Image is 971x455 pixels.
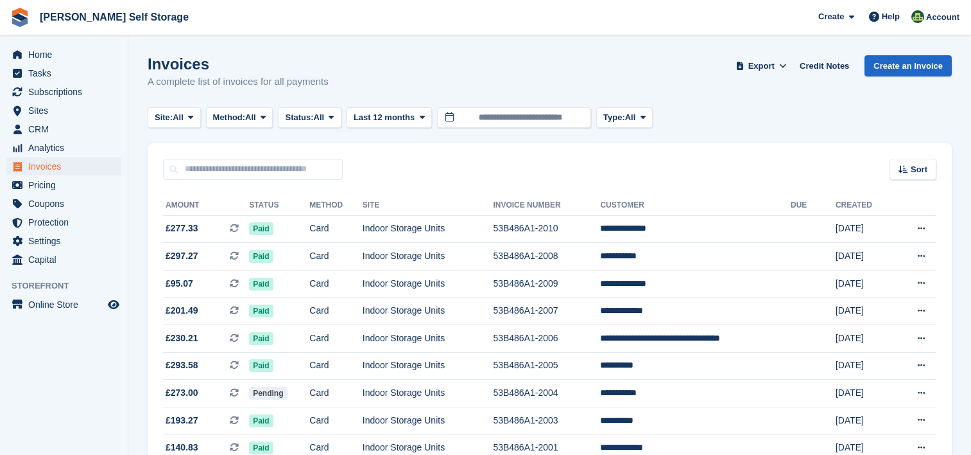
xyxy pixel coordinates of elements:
[493,215,600,243] td: 53B486A1-2010
[166,414,198,427] span: £193.27
[249,442,273,454] span: Paid
[28,64,105,82] span: Tasks
[249,415,273,427] span: Paid
[911,10,924,23] img: Julie Williams
[278,107,341,129] button: Status: All
[926,11,959,24] span: Account
[791,195,836,216] th: Due
[733,55,789,76] button: Export
[6,83,121,101] a: menu
[363,215,494,243] td: Indoor Storage Units
[493,195,600,216] th: Invoice Number
[166,441,198,454] span: £140.83
[28,213,105,231] span: Protection
[6,64,121,82] a: menu
[363,270,494,298] td: Indoor Storage Units
[249,387,287,400] span: Pending
[363,325,494,353] td: Indoor Storage Units
[314,111,325,124] span: All
[166,222,198,235] span: £277.33
[363,352,494,380] td: Indoor Storage Units
[309,195,362,216] th: Method
[748,60,775,73] span: Export
[285,111,313,124] span: Status:
[28,157,105,175] span: Invoices
[28,296,105,314] span: Online Store
[354,111,415,124] span: Last 12 months
[6,157,121,175] a: menu
[6,102,121,120] a: menu
[363,407,494,434] td: Indoor Storage Units
[363,298,494,325] td: Indoor Storage Units
[6,296,121,314] a: menu
[28,232,105,250] span: Settings
[363,243,494,271] td: Indoor Storage Units
[836,407,894,434] td: [DATE]
[6,139,121,157] a: menu
[249,250,273,263] span: Paid
[213,111,246,124] span: Method:
[603,111,625,124] span: Type:
[249,359,273,372] span: Paid
[10,8,30,27] img: stora-icon-8386f47178a22dfd0bd8f6a31ec36ba5ce8667c1dd55bd0f319d3a0aa187defe.svg
[493,298,600,325] td: 53B486A1-2007
[864,55,952,76] a: Create an Invoice
[836,380,894,407] td: [DATE]
[836,325,894,353] td: [DATE]
[106,297,121,312] a: Preview store
[600,195,791,216] th: Customer
[795,55,854,76] a: Credit Notes
[28,102,105,120] span: Sites
[28,176,105,194] span: Pricing
[836,270,894,298] td: [DATE]
[493,270,600,298] td: 53B486A1-2009
[836,298,894,325] td: [DATE]
[166,332,198,345] span: £230.21
[911,163,927,176] span: Sort
[836,195,894,216] th: Created
[6,176,121,194] a: menu
[28,251,105,269] span: Capital
[6,46,121,64] a: menu
[309,215,362,243] td: Card
[148,75,329,89] p: A complete list of invoices for all payments
[363,380,494,407] td: Indoor Storage Units
[249,278,273,290] span: Paid
[166,386,198,400] span: £273.00
[493,243,600,271] td: 53B486A1-2008
[347,107,432,129] button: Last 12 months
[836,215,894,243] td: [DATE]
[596,107,653,129] button: Type: All
[249,222,273,235] span: Paid
[245,111,256,124] span: All
[249,332,273,345] span: Paid
[28,120,105,138] span: CRM
[493,325,600,353] td: 53B486A1-2006
[836,352,894,380] td: [DATE]
[363,195,494,216] th: Site
[163,195,249,216] th: Amount
[309,298,362,325] td: Card
[35,6,194,28] a: [PERSON_NAME] Self Storage
[309,352,362,380] td: Card
[166,249,198,263] span: £297.27
[6,195,121,213] a: menu
[882,10,900,23] span: Help
[6,120,121,138] a: menu
[249,305,273,317] span: Paid
[148,107,201,129] button: Site: All
[309,325,362,353] td: Card
[206,107,273,129] button: Method: All
[28,83,105,101] span: Subscriptions
[309,243,362,271] td: Card
[309,407,362,434] td: Card
[6,232,121,250] a: menu
[818,10,844,23] span: Create
[166,304,198,317] span: £201.49
[493,352,600,380] td: 53B486A1-2005
[249,195,309,216] th: Status
[6,251,121,269] a: menu
[6,213,121,231] a: menu
[493,407,600,434] td: 53B486A1-2003
[166,277,193,290] span: £95.07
